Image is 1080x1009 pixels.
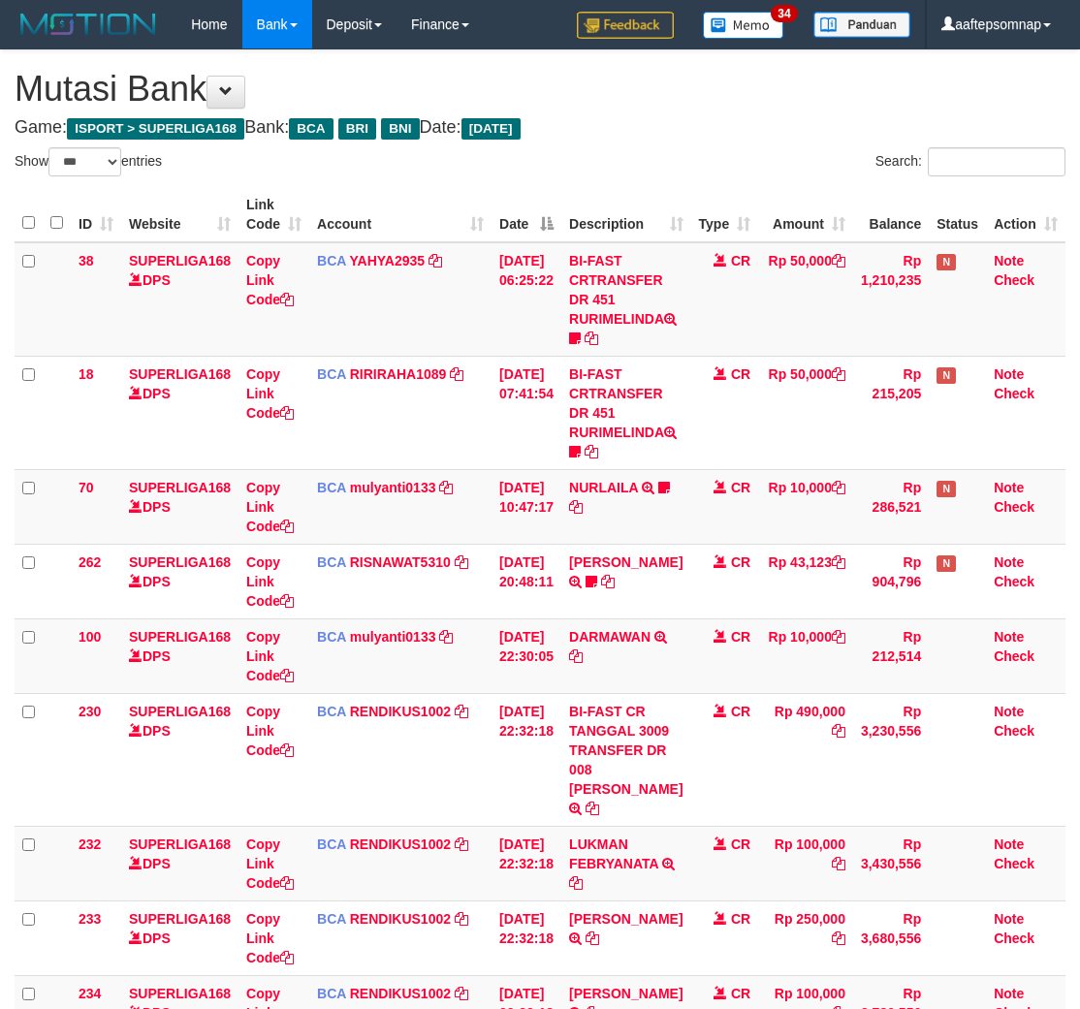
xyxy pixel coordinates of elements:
a: SUPERLIGA168 [129,911,231,927]
span: BCA [317,629,346,645]
label: Show entries [15,147,162,176]
a: SUPERLIGA168 [129,629,231,645]
a: Copy NURLAILA to clipboard [569,499,583,515]
span: CR [731,986,750,1001]
a: Check [994,648,1034,664]
a: Copy Rp 10,000 to clipboard [832,629,845,645]
th: Type: activate to sort column ascending [691,187,759,242]
a: Note [994,629,1024,645]
a: SUPERLIGA168 [129,366,231,382]
td: Rp 100,000 [758,826,853,900]
td: BI-FAST CRTRANSFER DR 451 RURIMELINDA [561,242,690,357]
a: SUPERLIGA168 [129,704,231,719]
a: SUPERLIGA168 [129,480,231,495]
a: Copy Link Code [246,366,294,421]
img: MOTION_logo.png [15,10,162,39]
td: Rp 50,000 [758,356,853,469]
span: CR [731,366,750,382]
a: mulyanti0133 [350,629,436,645]
a: Note [994,911,1024,927]
td: [DATE] 22:32:18 [492,693,561,826]
span: 232 [79,836,101,852]
td: Rp 10,000 [758,469,853,544]
a: Copy Link Code [246,253,294,307]
span: CR [731,911,750,927]
span: Has Note [937,367,956,384]
a: DARMAWAN [569,629,651,645]
span: 234 [79,986,101,1001]
a: RIRIRAHA1089 [350,366,447,382]
a: LUKMAN FEBRYANATA [569,836,658,871]
td: Rp 250,000 [758,900,853,975]
span: CR [731,480,750,495]
th: Link Code: activate to sort column ascending [238,187,309,242]
a: Check [994,499,1034,515]
a: Copy mulyanti0133 to clipboard [439,480,453,495]
span: Has Note [937,254,956,270]
a: Copy mulyanti0133 to clipboard [439,629,453,645]
a: SUPERLIGA168 [129,836,231,852]
td: DPS [121,693,238,826]
td: [DATE] 07:41:54 [492,356,561,469]
a: Check [994,723,1034,739]
span: ISPORT > SUPERLIGA168 [67,118,244,140]
a: RISNAWAT5310 [350,554,451,570]
a: Copy BI-FAST CR TANGGAL 3009 TRANSFER DR 008 DAVID TUA NABABAN to clipboard [586,801,599,816]
span: CR [731,253,750,268]
a: Copy DARMAWAN to clipboard [569,648,583,664]
a: Copy BI-FAST CRTRANSFER DR 451 RURIMELINDA to clipboard [585,444,598,459]
span: CR [731,704,750,719]
th: Status [929,187,986,242]
a: SUPERLIGA168 [129,554,231,570]
span: BCA [317,480,346,495]
span: BNI [381,118,419,140]
span: BCA [317,554,346,570]
span: BCA [317,366,346,382]
a: BI-FAST CR TANGGAL 3009 TRANSFER DR 008 [PERSON_NAME] [569,704,683,797]
a: Copy Rp 250,000 to clipboard [832,930,845,946]
span: [DATE] [461,118,521,140]
img: Feedback.jpg [577,12,674,39]
a: Check [994,856,1034,871]
span: BCA [317,836,346,852]
span: 18 [79,366,94,382]
td: [DATE] 22:30:05 [492,618,561,693]
td: Rp 3,680,556 [853,900,929,975]
td: DPS [121,826,238,900]
td: Rp 286,521 [853,469,929,544]
span: 262 [79,554,101,570]
td: Rp 10,000 [758,618,853,693]
a: [PERSON_NAME] [569,554,683,570]
a: Check [994,386,1034,401]
span: 100 [79,629,101,645]
td: DPS [121,469,238,544]
input: Search: [928,147,1065,176]
td: Rp 490,000 [758,693,853,826]
span: BCA [317,704,346,719]
a: RENDIKUS1002 [350,836,451,852]
span: Has Note [937,555,956,572]
a: Copy Rp 50,000 to clipboard [832,366,845,382]
a: mulyanti0133 [350,480,436,495]
a: RENDIKUS1002 [350,911,451,927]
th: Balance [853,187,929,242]
a: Copy Rp 490,000 to clipboard [832,723,845,739]
td: DPS [121,356,238,469]
td: Rp 43,123 [758,544,853,618]
td: Rp 50,000 [758,242,853,357]
a: Copy Link Code [246,554,294,609]
a: Copy Rp 43,123 to clipboard [832,554,845,570]
span: BCA [289,118,333,140]
a: RENDIKUS1002 [350,986,451,1001]
a: Copy RENDIKUS1002 to clipboard [455,911,468,927]
a: Note [994,366,1024,382]
td: DPS [121,900,238,975]
a: Copy YOSI EFENDI to clipboard [601,574,615,589]
h1: Mutasi Bank [15,70,1065,109]
a: Copy Link Code [246,704,294,758]
a: Copy Link Code [246,480,294,534]
a: SUPERLIGA168 [129,253,231,268]
span: BCA [317,911,346,927]
a: Copy YAHYA2935 to clipboard [429,253,442,268]
span: BCA [317,986,346,1001]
